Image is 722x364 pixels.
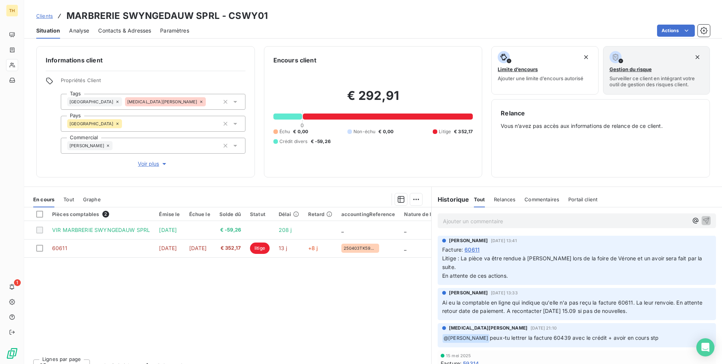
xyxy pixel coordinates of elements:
div: accountingReference [341,211,395,217]
span: Gestion du risque [609,66,652,72]
span: [PERSON_NAME] [449,237,488,244]
span: [MEDICAL_DATA][PERSON_NAME] [127,100,197,104]
span: Échu [279,128,290,135]
span: Propriétés Client [61,77,245,88]
span: 250403TK59978AW [344,246,377,250]
span: Commentaires [525,196,559,202]
div: TH [6,5,18,17]
div: Statut [250,211,270,217]
span: [DATE] [159,245,177,251]
input: Ajouter une valeur [122,120,128,127]
span: Voir plus [138,160,168,168]
h2: € 292,91 [273,88,473,111]
span: Relances [494,196,515,202]
span: Clients [36,13,53,19]
span: +8 j [308,245,318,251]
span: litige [250,243,270,254]
span: [DATE] [189,245,207,251]
span: Surveiller ce client en intégrant votre outil de gestion des risques client. [609,75,703,87]
span: peux-tu lettrer la facture 60439 avec le crédit + avoir en cours stp [490,334,659,341]
span: _ [404,245,406,251]
div: Émise le [159,211,180,217]
span: 13 j [279,245,287,251]
div: Open Intercom Messenger [696,338,714,356]
div: Échue le [189,211,210,217]
span: [GEOGRAPHIC_DATA] [69,100,114,104]
span: [DATE] 13:33 [491,291,518,295]
span: [PERSON_NAME] [449,289,488,296]
div: Retard [308,211,332,217]
div: Délai [279,211,299,217]
span: Crédit divers [279,138,308,145]
img: Logo LeanPay [6,347,18,359]
span: Portail client [568,196,597,202]
span: Limite d’encours [498,66,538,72]
span: 208 j [279,227,292,233]
div: Pièces comptables [52,211,150,218]
span: Situation [36,27,60,34]
button: Gestion du risqueSurveiller ce client en intégrant votre outil de gestion des risques client. [603,46,710,95]
span: [DATE] 13:41 [491,238,517,243]
h3: MARBRERIE SWYNGEDAUW SPRL - CSWY01 [66,9,268,23]
span: Paramètres [160,27,189,34]
span: Litige : La pièce va être rendue à [PERSON_NAME] lors de la foire de Vérone et un avoir sera fait... [442,255,704,279]
span: Ai eu la comptable en ligne qui indique qu'elle n'a pas reçu la facture 60611. La leur renvoie. E... [442,299,704,314]
span: 60611 [464,246,480,254]
h6: Encours client [273,56,316,65]
h6: Historique [432,195,469,204]
span: [PERSON_NAME] [69,143,104,148]
span: 1 [14,279,21,286]
span: Ajouter une limite d’encours autorisé [498,75,583,81]
span: 2 [102,211,109,218]
span: € 0,00 [378,128,393,135]
button: Voir plus [61,160,245,168]
span: Contacts & Adresses [98,27,151,34]
h6: Relance [501,109,700,118]
span: Graphe [83,196,101,202]
button: Actions [657,25,695,37]
span: _ [341,227,344,233]
input: Ajouter une valeur [113,142,119,149]
span: Tout [474,196,485,202]
span: En cours [33,196,54,202]
span: VIR MARBRERIE SWYNGEDAUW SPRL [52,227,150,233]
div: Nature de la facture [404,211,454,217]
a: Clients [36,12,53,20]
span: € 352,17 [454,128,473,135]
span: @ [PERSON_NAME] [443,334,489,343]
span: [MEDICAL_DATA][PERSON_NAME] [449,325,528,331]
div: Solde dû [219,211,241,217]
span: € -59,26 [311,138,331,145]
span: Non-échu [353,128,375,135]
input: Ajouter une valeur [206,98,212,105]
span: [DATE] 21:10 [531,326,557,330]
span: 60611 [52,245,67,251]
span: 15 mei 2025 [446,353,471,358]
span: 0 [301,122,304,128]
span: [GEOGRAPHIC_DATA] [69,121,114,126]
span: Tout [63,196,74,202]
span: Facture : [442,246,463,254]
span: [DATE] [159,227,177,233]
span: € 352,17 [219,244,241,252]
span: € -59,26 [219,226,241,234]
button: Limite d’encoursAjouter une limite d’encours autorisé [491,46,598,95]
span: € 0,00 [293,128,308,135]
span: _ [404,227,406,233]
span: Analyse [69,27,89,34]
div: Vous n’avez pas accès aux informations de relance de ce client. [501,109,700,168]
span: Litige [439,128,451,135]
h6: Informations client [46,56,245,65]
